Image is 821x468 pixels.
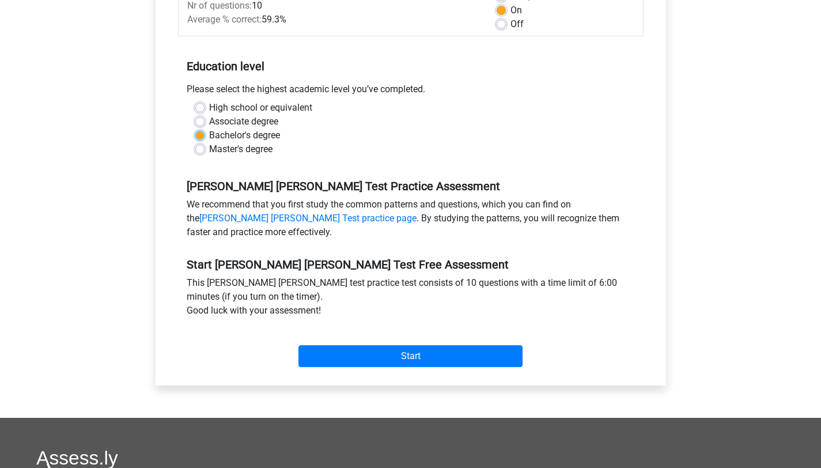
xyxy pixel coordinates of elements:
[179,13,488,27] div: 59.3%
[510,3,522,17] label: On
[187,258,635,271] h5: Start [PERSON_NAME] [PERSON_NAME] Test Free Assessment
[209,101,312,115] label: High school or equivalent
[199,213,417,224] a: [PERSON_NAME] [PERSON_NAME] Test practice page
[187,179,635,193] h5: [PERSON_NAME] [PERSON_NAME] Test Practice Assessment
[187,55,635,78] h5: Education level
[209,129,280,142] label: Bachelor's degree
[178,276,644,322] div: This [PERSON_NAME] [PERSON_NAME] test practice test consists of 10 questions with a time limit of...
[178,82,644,101] div: Please select the highest academic level you’ve completed.
[510,17,524,31] label: Off
[209,142,273,156] label: Master's degree
[298,345,523,367] input: Start
[178,198,644,244] div: We recommend that you first study the common patterns and questions, which you can find on the . ...
[187,14,262,25] span: Average % correct:
[209,115,278,129] label: Associate degree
